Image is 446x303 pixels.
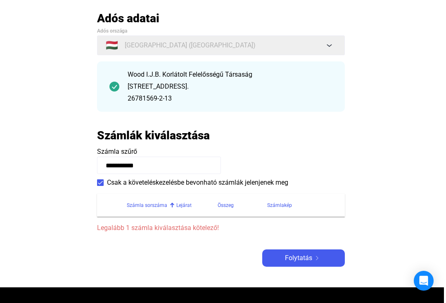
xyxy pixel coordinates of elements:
[218,200,234,210] div: Összeg
[267,200,335,210] div: Számlakép
[414,271,434,291] div: Open Intercom Messenger
[97,128,210,143] h2: Számlák kiválasztása
[176,200,192,210] div: Lejárat
[218,200,267,210] div: Összeg
[262,249,345,267] button: Folytatásarrow-right-white
[97,28,127,34] span: Adós országa
[127,200,176,210] div: Számla sorszáma
[312,256,322,260] img: arrow-right-white
[97,35,345,55] button: 🇭🇺[GEOGRAPHIC_DATA] ([GEOGRAPHIC_DATA])
[128,94,332,103] div: 26781569-2-13
[176,200,218,210] div: Lejárat
[128,82,332,92] div: [STREET_ADDRESS].
[107,178,288,188] span: Csak a követeléskezelésbe bevonható számlák jelenjenek meg
[106,40,118,50] span: 🇭🇺
[97,11,345,26] h2: Adós adatai
[97,223,345,233] span: Legalább 1 számla kiválasztása kötelező!
[97,148,137,155] span: Számla szűrő
[267,200,292,210] div: Számlakép
[109,82,119,92] img: checkmark-darker-green-circle
[125,40,256,50] span: [GEOGRAPHIC_DATA] ([GEOGRAPHIC_DATA])
[128,70,332,80] div: Wood I.J.B. Korlátolt Felelősségű Társaság
[127,200,167,210] div: Számla sorszáma
[285,253,312,263] span: Folytatás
